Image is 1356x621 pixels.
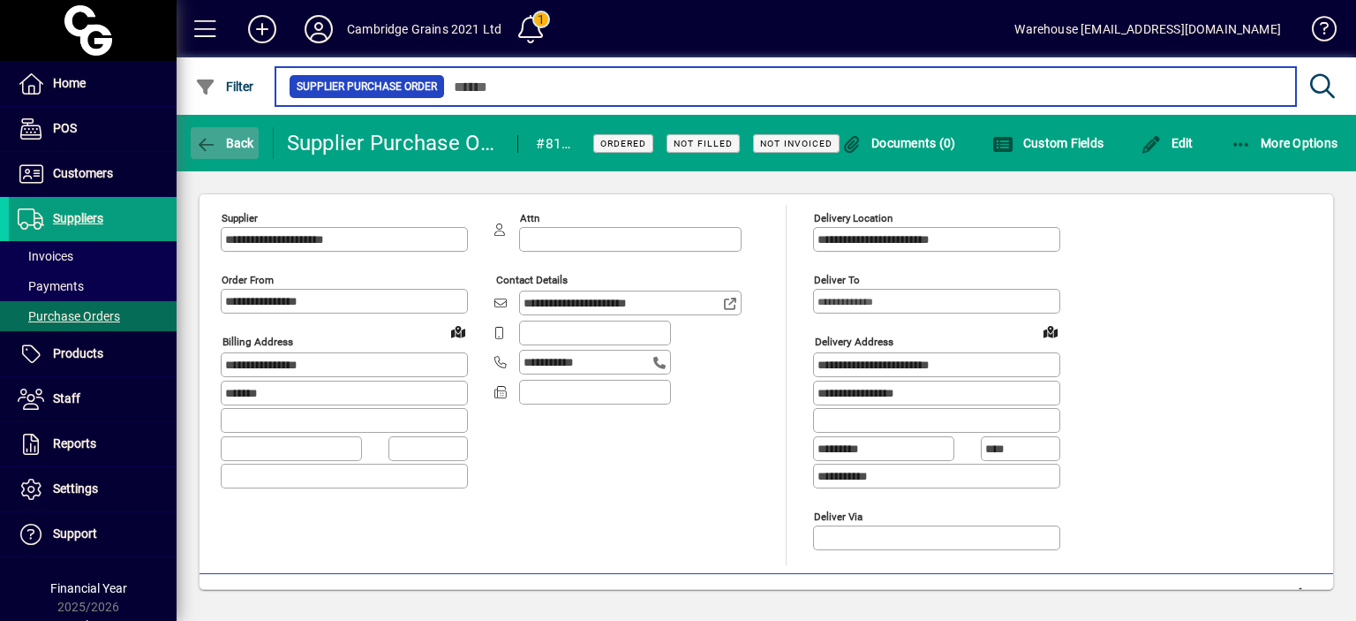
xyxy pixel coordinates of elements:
[18,309,120,323] span: Purchase Orders
[520,212,539,224] mat-label: Attn
[1036,317,1065,345] a: View on map
[53,76,86,90] span: Home
[191,127,259,159] button: Back
[53,436,96,451] span: Reports
[9,512,177,557] a: Support
[53,121,77,135] span: POS
[53,481,98,496] span: Settings
[287,129,501,157] div: Supplier Purchase Order
[841,136,956,150] span: Documents (0)
[536,130,571,158] div: #8169
[234,13,290,45] button: Add
[9,271,177,301] a: Payments
[53,211,103,225] span: Suppliers
[222,212,258,224] mat-label: Supplier
[1014,15,1281,43] div: Warehouse [EMAIL_ADDRESS][DOMAIN_NAME]
[18,249,73,263] span: Invoices
[50,581,127,595] span: Financial Year
[53,391,80,405] span: Staff
[600,138,646,149] span: Ordered
[9,62,177,106] a: Home
[53,346,103,360] span: Products
[9,301,177,331] a: Purchase Orders
[347,15,501,43] div: Cambridge Grains 2021 Ltd
[9,152,177,196] a: Customers
[992,136,1104,150] span: Custom Fields
[191,71,259,102] button: Filter
[1231,136,1338,150] span: More Options
[1226,127,1343,159] button: More Options
[814,274,860,286] mat-label: Deliver To
[297,78,437,95] span: Supplier Purchase Order
[444,317,472,345] a: View on map
[9,241,177,271] a: Invoices
[53,166,113,180] span: Customers
[814,510,863,522] mat-label: Deliver via
[814,212,893,224] mat-label: Delivery Location
[1141,136,1194,150] span: Edit
[837,127,960,159] button: Documents (0)
[1299,4,1334,61] a: Knowledge Base
[177,127,274,159] app-page-header-button: Back
[674,138,733,149] span: Not Filled
[760,138,832,149] span: Not Invoiced
[9,377,177,421] a: Staff
[53,526,97,541] span: Support
[9,422,177,466] a: Reports
[195,136,254,150] span: Back
[290,13,347,45] button: Profile
[988,127,1108,159] button: Custom Fields
[1136,127,1198,159] button: Edit
[222,274,274,286] mat-label: Order from
[18,279,84,293] span: Payments
[9,467,177,511] a: Settings
[9,332,177,376] a: Products
[9,107,177,151] a: POS
[195,80,254,94] span: Filter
